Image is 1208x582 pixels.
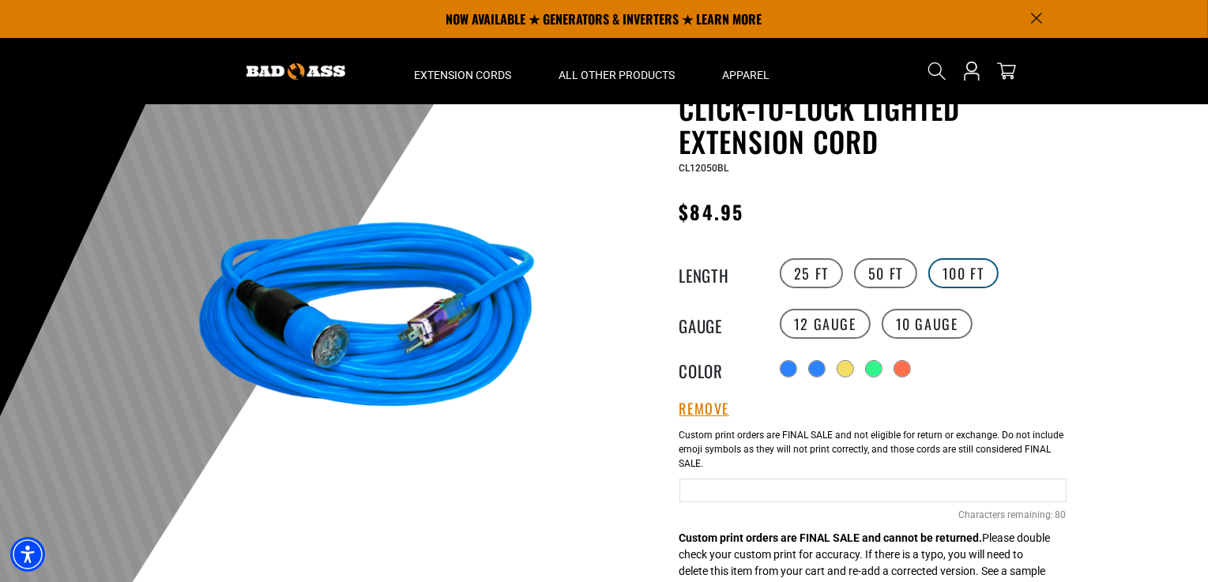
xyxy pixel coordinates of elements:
[10,537,45,572] div: Accessibility Menu
[723,68,770,82] span: Apparel
[415,68,512,82] span: Extension Cords
[780,258,843,288] label: 25 FT
[959,38,984,104] a: Open this option
[679,197,743,226] span: $84.95
[177,132,558,513] img: blue
[780,309,871,339] label: 12 Gauge
[679,263,758,283] legend: Length
[559,68,676,82] span: All Other Products
[679,92,1067,158] h1: Click-to-Lock Lighted Extension Cord
[391,38,536,104] summary: Extension Cords
[924,58,950,84] summary: Search
[959,509,1054,520] span: Characters remaining:
[1056,508,1067,522] span: 80
[699,38,794,104] summary: Apparel
[679,400,730,418] button: Remove
[994,62,1019,81] a: cart
[882,309,973,339] label: 10 Gauge
[246,63,345,80] img: Bad Ass Extension Cords
[679,163,729,174] span: CL12050BL
[536,38,699,104] summary: All Other Products
[679,359,758,379] legend: Color
[854,258,917,288] label: 50 FT
[679,314,758,334] legend: Gauge
[928,258,999,288] label: 100 FT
